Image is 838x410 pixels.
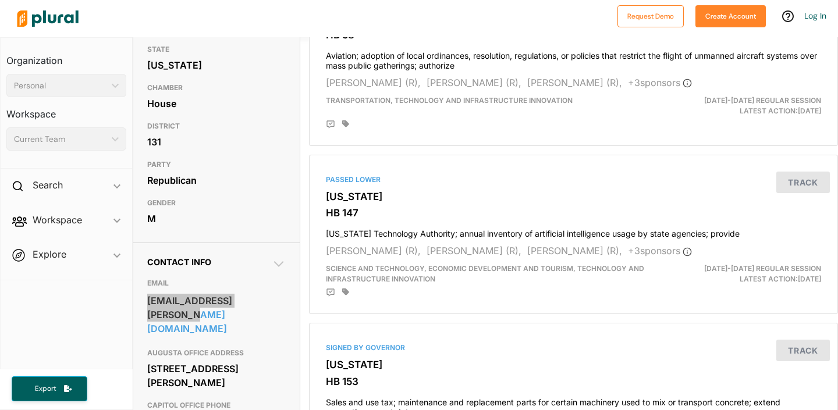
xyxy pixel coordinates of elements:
[147,81,286,95] h3: CHAMBER
[326,174,821,185] div: Passed Lower
[776,340,830,361] button: Track
[147,276,286,290] h3: EMAIL
[628,245,692,256] span: + 3 sponsor s
[147,95,286,112] div: House
[147,119,286,133] h3: DISTRICT
[6,44,126,69] h3: Organization
[147,360,286,391] div: [STREET_ADDRESS][PERSON_NAME]
[326,264,644,283] span: Science and Technology, Economic Development and Tourism, Technology and Infrastructure Innovation
[342,288,349,296] div: Add tags
[326,376,821,387] h3: HB 153
[147,196,286,210] h3: GENDER
[776,172,830,193] button: Track
[527,77,622,88] span: [PERSON_NAME] (R),
[342,120,349,128] div: Add tags
[147,210,286,227] div: M
[326,223,821,239] h4: [US_STATE] Technology Authority; annual inventory of artificial intelligence usage by state agenc...
[617,9,684,22] a: Request Demo
[427,245,521,256] span: [PERSON_NAME] (R),
[147,56,286,74] div: [US_STATE]
[326,207,821,219] h3: HB 147
[326,96,573,105] span: Transportation, Technology and Infrastructure Innovation
[704,264,821,273] span: [DATE]-[DATE] Regular Session
[33,179,63,191] h2: Search
[27,384,64,394] span: Export
[326,120,335,129] div: Add Position Statement
[326,288,335,297] div: Add Position Statement
[617,5,684,27] button: Request Demo
[326,45,821,71] h4: Aviation; adoption of local ordinances, resolution, regulations, or policies that restrict the fl...
[326,343,821,353] div: Signed by Governor
[147,292,286,337] a: [EMAIL_ADDRESS][PERSON_NAME][DOMAIN_NAME]
[326,359,821,370] h3: [US_STATE]
[527,245,622,256] span: [PERSON_NAME] (R),
[326,77,421,88] span: [PERSON_NAME] (R),
[695,9,766,22] a: Create Account
[147,42,286,56] h3: STATE
[659,95,830,116] div: Latest Action: [DATE]
[628,77,692,88] span: + 3 sponsor s
[326,245,421,256] span: [PERSON_NAME] (R),
[704,96,821,105] span: [DATE]-[DATE] Regular Session
[804,10,826,21] a: Log In
[14,80,107,92] div: Personal
[147,172,286,189] div: Republican
[147,133,286,151] div: 131
[14,133,107,145] div: Current Team
[147,257,211,267] span: Contact Info
[147,158,286,172] h3: PARTY
[12,376,87,401] button: Export
[659,263,830,284] div: Latest Action: [DATE]
[326,191,821,202] h3: [US_STATE]
[427,77,521,88] span: [PERSON_NAME] (R),
[6,97,126,123] h3: Workspace
[147,346,286,360] h3: AUGUSTA OFFICE ADDRESS
[695,5,766,27] button: Create Account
